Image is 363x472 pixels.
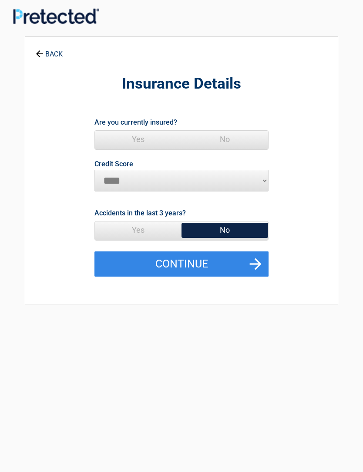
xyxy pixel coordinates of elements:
[30,74,333,94] h2: Insurance Details
[181,221,268,239] span: No
[94,161,133,168] label: Credit Score
[94,207,186,219] label: Accidents in the last 3 years?
[94,251,269,277] button: Continue
[94,116,177,128] label: Are you currently insured?
[34,43,64,58] a: BACK
[95,131,181,148] span: Yes
[181,131,268,148] span: No
[95,221,181,239] span: Yes
[13,8,99,24] img: Main Logo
